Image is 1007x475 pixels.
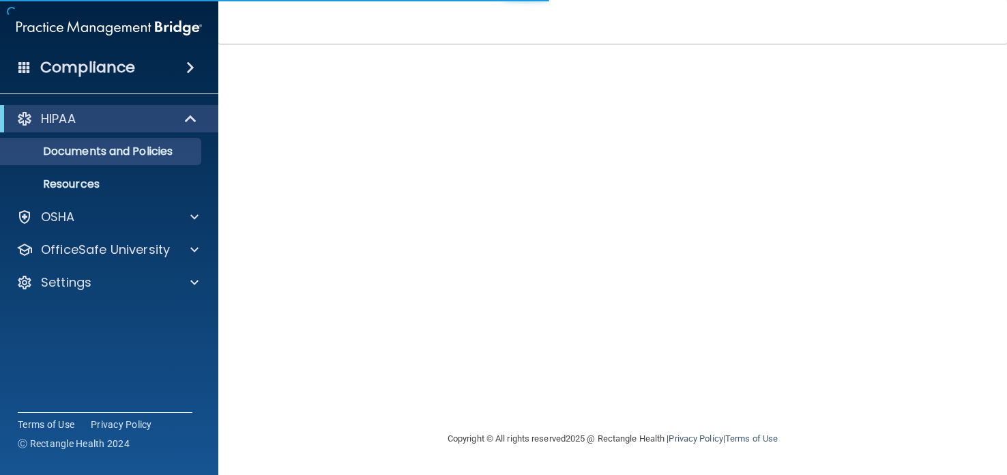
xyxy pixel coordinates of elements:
[9,177,195,191] p: Resources
[41,209,75,225] p: OSHA
[9,145,195,158] p: Documents and Policies
[16,14,202,42] img: PMB logo
[41,111,76,127] p: HIPAA
[41,242,170,258] p: OfficeSafe University
[91,418,152,431] a: Privacy Policy
[364,417,862,461] div: Copyright © All rights reserved 2025 @ Rectangle Health | |
[16,274,199,291] a: Settings
[41,274,91,291] p: Settings
[18,437,130,450] span: Ⓒ Rectangle Health 2024
[16,111,198,127] a: HIPAA
[16,209,199,225] a: OSHA
[669,433,723,444] a: Privacy Policy
[16,242,199,258] a: OfficeSafe University
[18,418,74,431] a: Terms of Use
[725,433,778,444] a: Terms of Use
[40,58,135,77] h4: Compliance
